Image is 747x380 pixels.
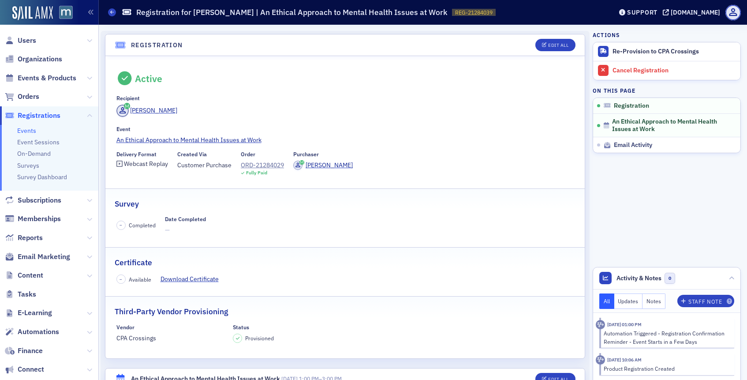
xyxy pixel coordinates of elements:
[671,8,720,16] div: [DOMAIN_NAME]
[124,162,168,166] div: Webcast Replay
[135,73,162,84] div: Active
[18,290,36,299] span: Tasks
[614,102,649,110] span: Registration
[241,151,255,158] div: Order
[5,214,61,224] a: Memberships
[5,252,70,262] a: Email Marketing
[136,7,448,18] h1: Registration for [PERSON_NAME] | An Ethical Approach to Mental Health Issues at Work
[535,39,575,51] button: Edit All
[130,106,177,115] div: [PERSON_NAME]
[17,173,67,181] a: Survey Dashboard
[129,221,156,229] span: Completed
[161,275,225,284] a: Download Certificate
[627,8,657,16] div: Support
[177,151,207,158] div: Created Via
[131,41,183,50] h4: Registration
[18,196,61,205] span: Subscriptions
[12,6,53,20] img: SailAMX
[18,36,36,45] span: Users
[677,295,734,307] button: Staff Note
[614,141,652,149] span: Email Activity
[5,111,60,120] a: Registrations
[18,365,44,374] span: Connect
[177,161,232,170] span: Customer Purchase
[5,271,43,280] a: Content
[5,54,62,64] a: Organizations
[593,42,740,61] button: Re-Provision to CPA Crossings
[241,161,284,170] a: ORD-21284029
[5,308,52,318] a: E-Learning
[613,67,736,75] div: Cancel Registration
[604,329,728,346] div: Automation Triggered - Registration Confirmation Reminder - Event Starts in a Few Days
[53,6,73,21] a: View Homepage
[18,271,43,280] span: Content
[5,196,61,205] a: Subscriptions
[596,320,605,329] div: Activity
[18,308,52,318] span: E-Learning
[593,31,620,39] h4: Actions
[120,222,122,228] span: –
[165,216,206,222] div: Date Completed
[293,151,319,158] div: Purchaser
[5,36,36,45] a: Users
[616,274,661,283] span: Activity & Notes
[116,334,224,343] span: CPA Crossings
[18,92,39,102] span: Orders
[596,355,605,365] div: Activity
[613,48,736,56] div: Re-Provision to CPA Crossings
[17,150,51,158] a: On-Demand
[59,6,73,19] img: SailAMX
[688,299,722,304] div: Staff Note
[116,324,134,331] div: Vendor
[306,161,353,170] div: [PERSON_NAME]
[115,306,228,317] h2: Third-Party Vendor Provisioning
[17,138,60,146] a: Event Sessions
[116,135,574,145] a: An Ethical Approach to Mental Health Issues at Work
[607,321,642,327] time: 8/25/2025 01:00 PM
[5,365,44,374] a: Connect
[725,5,741,20] span: Profile
[17,162,39,169] a: Surveys
[5,327,59,337] a: Automations
[599,293,614,309] button: All
[116,126,131,132] div: Event
[5,73,76,83] a: Events & Products
[5,92,39,102] a: Orders
[665,273,676,284] span: 0
[612,118,728,133] span: An Ethical Approach to Mental Health Issues at Work
[293,161,353,170] a: [PERSON_NAME]
[17,127,36,135] a: Events
[18,214,61,224] span: Memberships
[233,324,249,331] div: Status
[18,327,59,337] span: Automations
[18,233,43,243] span: Reports
[18,346,43,356] span: Finance
[116,105,178,117] a: [PERSON_NAME]
[116,151,157,158] div: Delivery Format
[129,275,151,283] span: Available
[246,170,267,176] div: Fully Paid
[18,252,70,262] span: Email Marketing
[245,335,274,342] span: Provisioned
[593,61,740,80] a: Cancel Registration
[165,226,206,235] span: —
[5,346,43,356] a: Finance
[18,54,62,64] span: Organizations
[120,276,122,282] span: –
[18,111,60,120] span: Registrations
[5,233,43,243] a: Reports
[663,9,723,15] button: [DOMAIN_NAME]
[607,357,642,363] time: 8/25/2025 10:06 AM
[18,73,76,83] span: Events & Products
[116,95,140,102] div: Recipient
[614,293,643,309] button: Updates
[5,290,36,299] a: Tasks
[593,87,741,94] h4: On this page
[115,198,139,210] h2: Survey
[604,365,728,372] div: Product Registration Created
[455,9,493,16] span: REG-21284039
[548,43,568,48] div: Edit All
[115,257,152,268] h2: Certificate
